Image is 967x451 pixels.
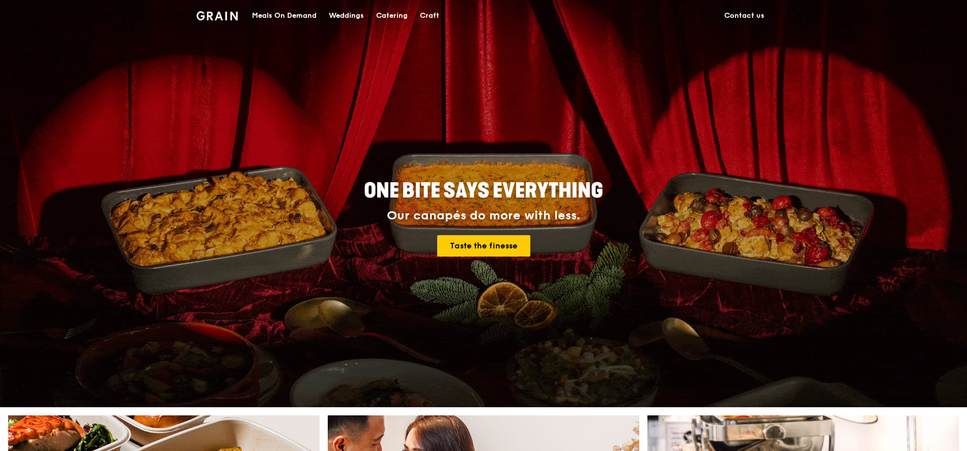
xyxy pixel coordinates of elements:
a: Catering [370,1,414,31]
a: Weddings [323,1,370,31]
a: Craft [414,1,445,31]
img: Grain [196,11,238,20]
div: Weddings [329,1,364,31]
div: Meals On Demand [252,1,317,31]
a: Taste the finesse [437,235,530,257]
div: Craft [420,1,439,31]
div: Our canapés do more with less. [300,209,667,223]
div: Catering [376,1,408,31]
a: Contact us [718,1,771,31]
span: ONE BITE SAYS EVERYTHING [364,179,603,203]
